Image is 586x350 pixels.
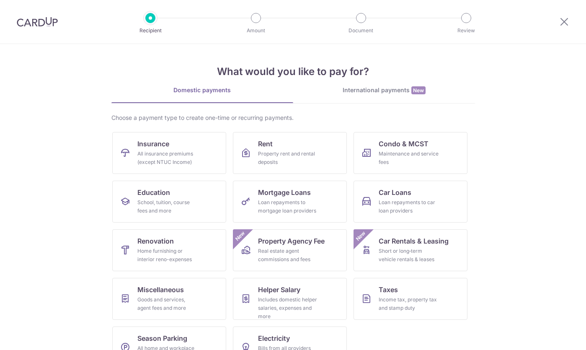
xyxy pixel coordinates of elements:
span: Rent [258,139,273,149]
div: International payments [293,86,475,95]
p: Recipient [119,26,181,35]
span: Property Agency Fee [258,236,325,246]
span: Mortgage Loans [258,187,311,197]
div: All insurance premiums (except NTUC Income) [137,150,198,166]
div: Income tax, property tax and stamp duty [379,296,439,312]
span: Condo & MCST [379,139,429,149]
a: Car LoansLoan repayments to car loan providers [354,181,467,223]
span: Renovation [137,236,174,246]
div: School, tuition, course fees and more [137,198,198,215]
div: Loan repayments to mortgage loan providers [258,198,318,215]
span: Insurance [137,139,169,149]
a: Helper SalaryIncludes domestic helper salaries, expenses and more [233,278,347,320]
span: Car Loans [379,187,411,197]
div: Choose a payment type to create one-time or recurring payments. [111,114,475,122]
div: Goods and services, agent fees and more [137,296,198,312]
div: Includes domestic helper salaries, expenses and more [258,296,318,321]
a: Property Agency FeeReal estate agent commissions and feesNew [233,229,347,271]
a: MiscellaneousGoods and services, agent fees and more [112,278,226,320]
div: Real estate agent commissions and fees [258,247,318,264]
span: Miscellaneous [137,285,184,295]
div: Domestic payments [111,86,293,94]
div: Maintenance and service fees [379,150,439,166]
span: Helper Salary [258,285,300,295]
a: InsuranceAll insurance premiums (except NTUC Income) [112,132,226,174]
div: Loan repayments to car loan providers [379,198,439,215]
p: Review [435,26,497,35]
img: CardUp [17,17,58,27]
span: New [354,229,367,243]
a: Mortgage LoansLoan repayments to mortgage loan providers [233,181,347,223]
span: Education [137,187,170,197]
a: Condo & MCSTMaintenance and service fees [354,132,467,174]
a: RenovationHome furnishing or interior reno-expenses [112,229,226,271]
div: Property rent and rental deposits [258,150,318,166]
span: Car Rentals & Leasing [379,236,449,246]
span: New [233,229,247,243]
div: Short or long‑term vehicle rentals & leases [379,247,439,264]
a: Car Rentals & LeasingShort or long‑term vehicle rentals & leasesNew [354,229,467,271]
div: Home furnishing or interior reno-expenses [137,247,198,264]
span: Electricity [258,333,290,343]
a: EducationSchool, tuition, course fees and more [112,181,226,223]
p: Amount [225,26,287,35]
a: TaxesIncome tax, property tax and stamp duty [354,278,467,320]
span: New [411,86,426,94]
p: Document [330,26,392,35]
a: RentProperty rent and rental deposits [233,132,347,174]
span: Taxes [379,285,398,295]
span: Season Parking [137,333,187,343]
h4: What would you like to pay for? [111,64,475,79]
